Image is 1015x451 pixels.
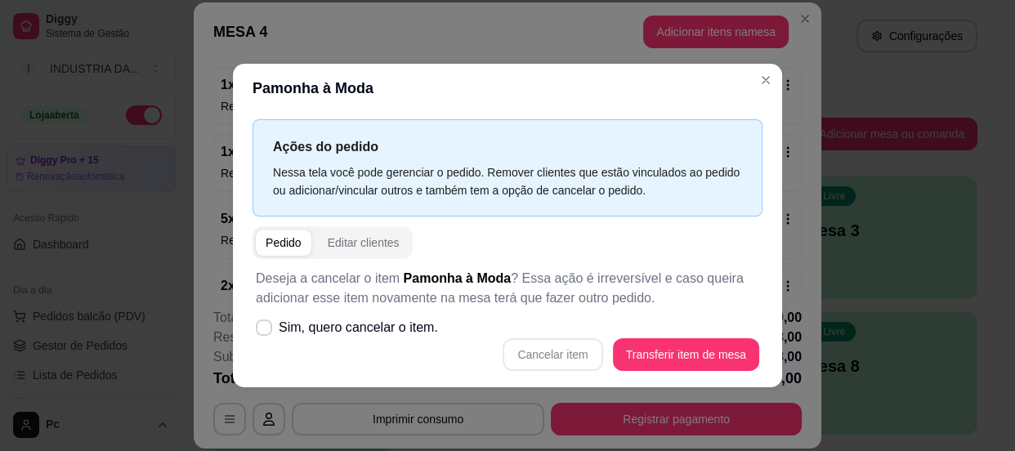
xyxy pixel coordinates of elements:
p: Ações do pedido [273,136,742,157]
p: Deseja a cancelar o item ? Essa ação é irreversível e caso queira adicionar esse item novamente n... [256,269,759,308]
div: Nessa tela você pode gerenciar o pedido. Remover clientes que estão vinculados ao pedido ou adici... [273,163,742,199]
header: Pamonha à Moda [233,64,782,113]
span: Pamonha à Moda [404,271,512,285]
button: Transferir item de mesa [613,338,759,371]
div: Editar clientes [328,234,400,251]
span: Sim, quero cancelar o item. [279,318,438,337]
div: Pedido [266,234,302,251]
button: Close [753,67,779,93]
